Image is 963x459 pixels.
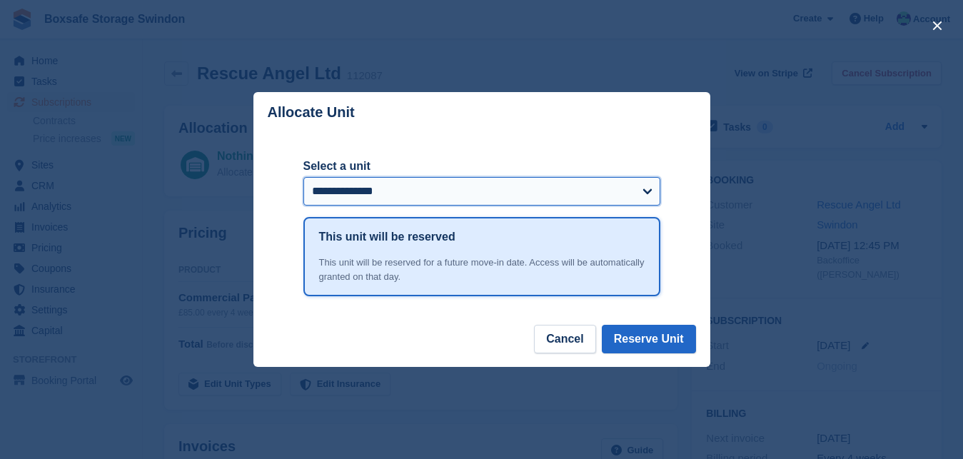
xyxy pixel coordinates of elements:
label: Select a unit [303,158,660,175]
button: Cancel [534,325,595,353]
button: close [926,14,949,37]
p: Allocate Unit [268,104,355,121]
h1: This unit will be reserved [319,228,455,246]
button: Reserve Unit [602,325,696,353]
div: This unit will be reserved for a future move-in date. Access will be automatically granted on tha... [319,256,645,283]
